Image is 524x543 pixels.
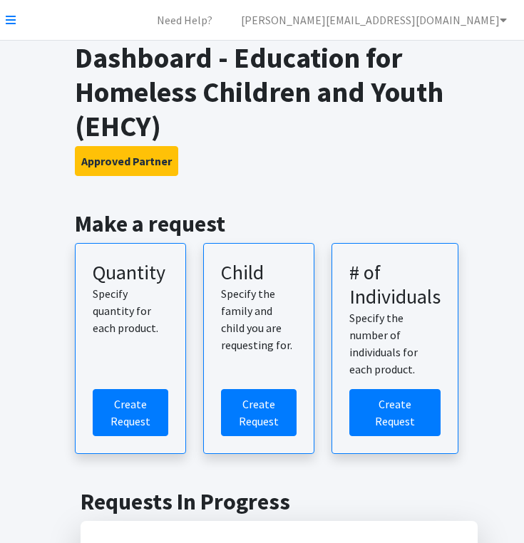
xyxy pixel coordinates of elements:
h3: Child [221,261,297,285]
a: Create a request by quantity [93,389,168,436]
p: Specify the family and child you are requesting for. [221,285,297,353]
h2: Requests In Progress [81,488,444,515]
a: Create a request by number of individuals [349,389,441,436]
a: [PERSON_NAME][EMAIL_ADDRESS][DOMAIN_NAME] [230,6,518,34]
button: Approved Partner [75,146,178,176]
a: Need Help? [145,6,224,34]
p: Specify the number of individuals for each product. [349,309,441,378]
h1: Dashboard - Education for Homeless Children and Youth (EHCY) [75,41,449,143]
p: Specify quantity for each product. [93,285,168,336]
a: Create a request for a child or family [221,389,297,436]
h3: Quantity [93,261,168,285]
h3: # of Individuals [349,261,441,309]
h2: Make a request [75,210,449,237]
